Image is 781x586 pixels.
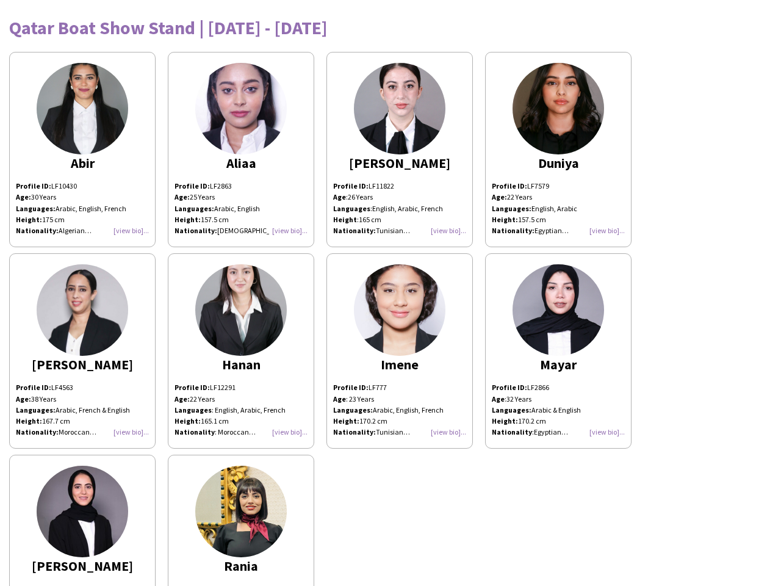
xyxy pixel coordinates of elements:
p: 30 Years Arabic, English, French 175 cm Algerian [16,192,149,236]
strong: Profile ID: [175,181,210,190]
strong: Languages: [16,204,56,213]
strong: Languages: [16,405,56,414]
img: thumb-fc3e0976-9115-4af5-98af-bfaaaaa2f1cd.jpg [37,63,128,154]
b: Profile ID: [175,383,210,392]
p: LF12291 [175,382,308,393]
b: Age [333,394,346,403]
img: thumb-661f94ac5e77e.jpg [37,466,128,557]
img: thumb-5b96b244-b851-4c83-a1a2-d1307e99b29f.jpg [195,264,287,356]
p: LF2863 [175,181,308,192]
img: thumb-9b6fd660-ba35-4b88-a194-5e7aedc5b98e.png [37,264,128,356]
div: [PERSON_NAME] [333,157,466,168]
div: [PERSON_NAME] [16,359,149,370]
strong: Languages: [492,204,531,213]
b: Age [333,192,346,201]
div: Qatar Boat Show Stand | [DATE] - [DATE] [9,18,772,37]
b: Languages [333,204,370,213]
b: Age [492,394,505,403]
strong: Age: [175,192,190,201]
strong: Languages: [492,405,531,414]
strong: Nationality: [16,226,59,235]
img: thumb-35d2da39-8be6-4824-85cb-2cf367f06589.png [513,264,604,356]
strong: Nationality: [333,226,376,235]
strong: Age: [16,394,31,403]
p: LF777 [333,382,466,393]
strong: Languages: [333,405,373,414]
p: LF4563 [16,382,149,393]
span: : [333,204,372,213]
div: Imene [333,359,466,370]
p: Tunisian [333,225,466,236]
b: Languages [175,405,212,414]
div: Abir [16,157,149,168]
span: English, Arabic, French [372,204,443,213]
strong: Height: [492,215,518,224]
strong: Profile ID: [492,383,527,392]
img: thumb-e3c10a19-f364-457c-bf96-69d5c6b3dafc.jpg [354,63,445,154]
p: LF7579 [492,181,625,192]
span: 26 Years [348,192,373,201]
span: : [333,215,359,224]
strong: Height: [175,215,201,224]
b: Nationality [175,427,215,436]
div: Hanan [175,359,308,370]
img: thumb-3f5721cb-bd9a-49c1-bd8d-44c4a3b8636f.jpg [513,63,604,154]
img: thumb-ae90b02f-0bb0-4213-b908-a8d1efd67100.jpg [195,466,287,557]
strong: Age: [492,192,507,201]
strong: Languages: [175,204,214,213]
strong: Profile ID: [333,383,369,392]
b: Height [333,215,357,224]
strong: Age: [16,192,31,201]
span: 32 Years [506,394,531,403]
p: LF2866 [492,382,625,393]
strong: Nationality: [333,427,376,436]
span: : [333,192,348,201]
p: Arabic & English 170.2 cm [492,405,625,427]
strong: Nationality: [175,226,217,235]
strong: Profile ID: [492,181,527,190]
strong: Profile ID: [333,181,369,190]
div: [PERSON_NAME] [16,560,149,571]
strong: Nationality: [16,427,59,436]
img: thumb-165579915162b17d6f24db5.jpg [195,63,287,154]
strong: Profile ID: [16,181,51,190]
p: 25 Years Arabic, English 157.5 cm [DEMOGRAPHIC_DATA] [175,192,308,236]
span: 165 cm [359,215,381,224]
strong: Height: [16,215,42,224]
strong: Profile ID: [16,383,51,392]
div: Aliaa [175,157,308,168]
p: 22 Years English, Arabic 157.5 cm Egyptian [492,192,625,236]
strong: Height: [333,416,359,425]
p: LF11822 [333,181,466,203]
strong: Height: [492,416,518,425]
span: : [492,427,534,436]
span: : [492,394,506,403]
span: Egyptian [534,427,568,436]
p: : 23 Years Arabic, English, French 170.2 cm Tunisian [333,394,466,438]
img: thumb-167457163963cfef7729a12.jpg [354,264,445,356]
div: Mayar [492,359,625,370]
b: Nationality [492,427,532,436]
div: Rania [175,560,308,571]
p: LF10430 [16,181,149,192]
b: Height: [175,416,201,425]
strong: Height: [16,416,42,425]
p: 22 Years : English, Arabic, French 165.1 cm : Moroccan [175,394,308,438]
strong: Nationality: [492,226,534,235]
p: 38 Years Arabic, French & English 167.7 cm Moroccan [16,394,149,438]
b: Age: [175,394,190,403]
div: Duniya [492,157,625,168]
